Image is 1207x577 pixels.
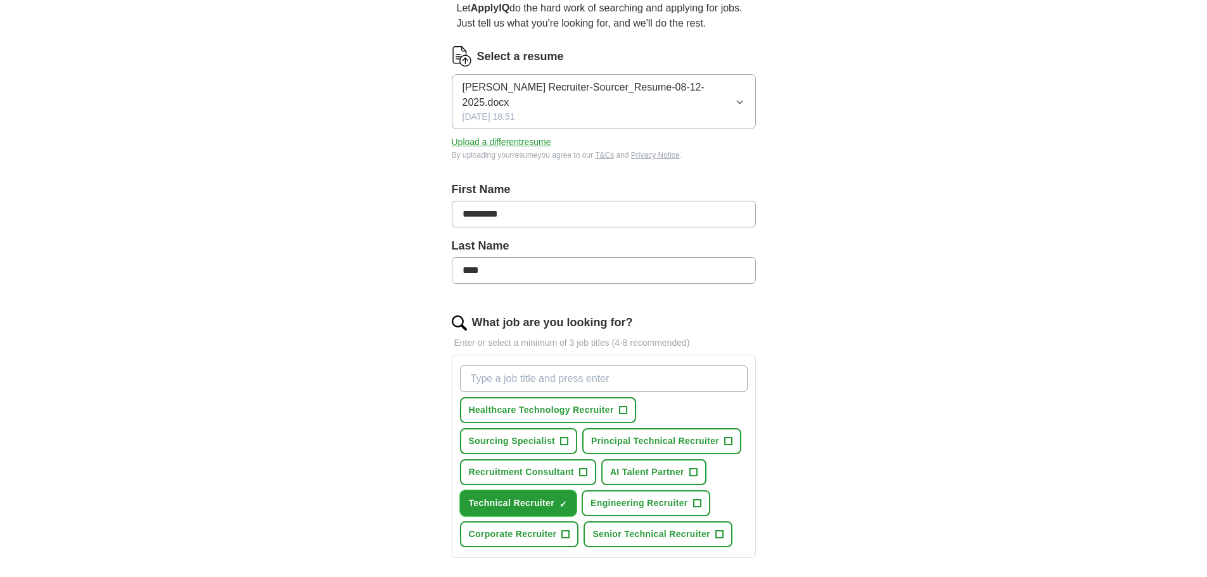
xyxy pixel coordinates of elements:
p: Enter or select a minimum of 3 job titles (4-8 recommended) [452,336,756,350]
button: [PERSON_NAME] Recruiter-Sourcer_Resume-08-12-2025.docx[DATE] 18:51 [452,74,756,129]
img: CV Icon [452,46,472,67]
input: Type a job title and press enter [460,365,748,392]
a: Privacy Notice [631,151,680,160]
span: ✓ [559,499,567,509]
span: Sourcing Specialist [469,434,556,448]
span: Healthcare Technology Recruiter [469,403,614,417]
label: Last Name [452,238,756,255]
button: Upload a differentresume [452,136,551,149]
span: Senior Technical Recruiter [592,528,710,541]
span: [DATE] 18:51 [463,110,515,124]
button: AI Talent Partner [601,459,706,485]
label: Select a resume [477,48,564,65]
div: By uploading your resume you agree to our and . [452,149,756,161]
button: Healthcare Technology Recruiter [460,397,636,423]
button: Sourcing Specialist [460,428,578,454]
span: AI Talent Partner [610,466,684,479]
span: Corporate Recruiter [469,528,557,541]
button: Senior Technical Recruiter [584,521,732,547]
button: Technical Recruiter✓ [460,490,577,516]
button: Recruitment Consultant [460,459,596,485]
button: Engineering Recruiter [582,490,710,516]
button: Principal Technical Recruiter [582,428,741,454]
button: Corporate Recruiter [460,521,579,547]
label: First Name [452,181,756,198]
img: search.png [452,315,467,331]
strong: ApplyIQ [471,3,509,13]
span: Engineering Recruiter [591,497,688,510]
span: Recruitment Consultant [469,466,574,479]
a: T&Cs [595,151,614,160]
label: What job are you looking for? [472,314,633,331]
span: Principal Technical Recruiter [591,434,719,448]
span: Technical Recruiter [469,497,555,510]
span: [PERSON_NAME] Recruiter-Sourcer_Resume-08-12-2025.docx [463,80,736,110]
